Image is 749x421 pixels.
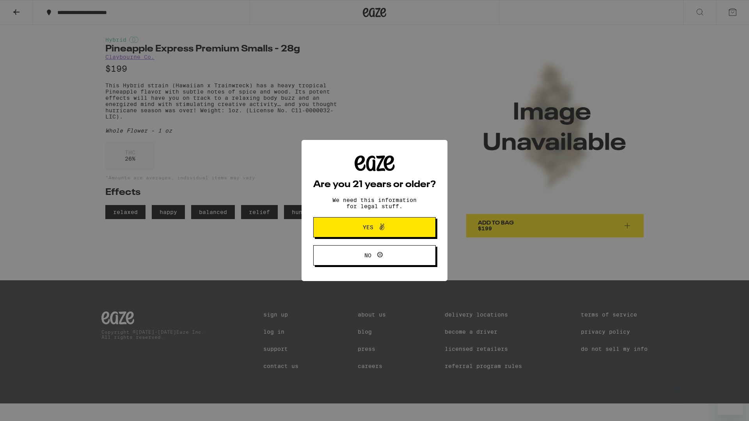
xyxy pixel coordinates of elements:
h2: Are you 21 years or older? [313,180,436,189]
iframe: Close message [669,371,685,387]
button: No [313,245,436,265]
span: No [364,253,371,258]
iframe: Button to launch messaging window [718,390,743,415]
span: Yes [363,225,373,230]
button: Yes [313,217,436,237]
p: We need this information for legal stuff. [326,197,423,209]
